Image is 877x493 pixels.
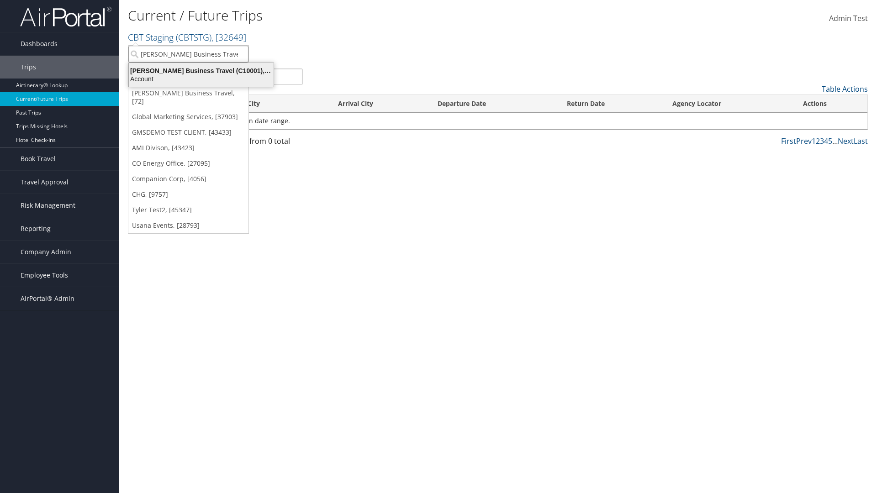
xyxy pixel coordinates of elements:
a: Tyler Test2, [45347] [128,202,248,218]
div: [PERSON_NAME] Business Travel (C10001), [72] [123,67,279,75]
span: Book Travel [21,147,56,170]
p: Filter: [128,48,621,60]
span: Travel Approval [21,171,69,194]
td: No Airtineraries found within the given date range. [128,113,867,129]
span: Employee Tools [21,264,68,287]
a: CO Energy Office, [27095] [128,156,248,171]
th: Arrival City: activate to sort column ascending [330,95,429,113]
th: Departure City: activate to sort column ascending [206,95,330,113]
input: Search Accounts [128,46,248,63]
h1: Current / Future Trips [128,6,621,25]
span: ( CBTSTG ) [176,31,211,43]
a: Next [838,136,854,146]
a: First [781,136,796,146]
span: AirPortal® Admin [21,287,74,310]
div: Account [123,75,279,83]
a: Last [854,136,868,146]
a: GMSDEMO TEST CLIENT, [43433] [128,125,248,140]
a: Admin Test [829,5,868,33]
a: 2 [816,136,820,146]
span: , [ 32649 ] [211,31,246,43]
a: Usana Events, [28793] [128,218,248,233]
a: 4 [824,136,828,146]
a: CBT Staging [128,31,246,43]
img: airportal-logo.png [20,6,111,27]
span: Trips [21,56,36,79]
th: Return Date: activate to sort column ascending [559,95,664,113]
th: Actions [795,95,867,113]
span: Dashboards [21,32,58,55]
a: [PERSON_NAME] Business Travel, [72] [128,85,248,109]
a: 5 [828,136,832,146]
span: Company Admin [21,241,71,263]
a: Table Actions [822,84,868,94]
a: 1 [812,136,816,146]
th: Departure Date: activate to sort column descending [429,95,559,113]
a: AMI Divison, [43423] [128,140,248,156]
a: 3 [820,136,824,146]
a: Companion Corp, [4056] [128,171,248,187]
a: Global Marketing Services, [37903] [128,109,248,125]
span: … [832,136,838,146]
span: Reporting [21,217,51,240]
a: CHG, [9757] [128,187,248,202]
span: Risk Management [21,194,75,217]
a: Prev [796,136,812,146]
th: Agency Locator: activate to sort column ascending [664,95,795,113]
span: Admin Test [829,13,868,23]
